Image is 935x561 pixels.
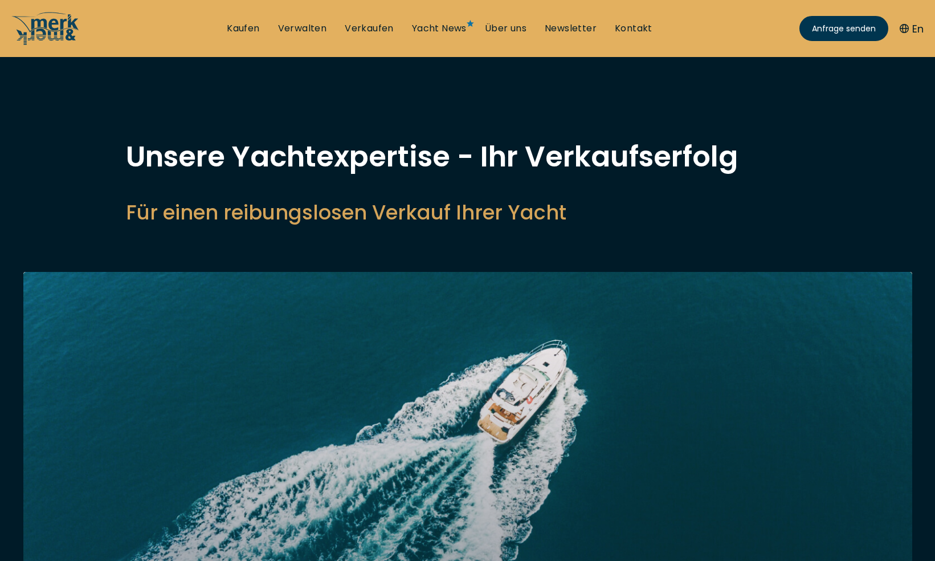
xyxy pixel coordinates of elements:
[227,22,259,35] a: Kaufen
[126,143,810,171] h1: Unsere Yachtexpertise - Ihr Verkaufserfolg
[615,22,652,35] a: Kontakt
[278,22,327,35] a: Verwalten
[812,23,876,35] span: Anfrage senden
[126,198,810,226] h2: Für einen reibungslosen Verkauf Ihrer Yacht
[345,22,394,35] a: Verkaufen
[485,22,526,35] a: Über uns
[545,22,597,35] a: Newsletter
[412,22,467,35] a: Yacht News
[900,21,924,36] button: En
[799,16,888,41] a: Anfrage senden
